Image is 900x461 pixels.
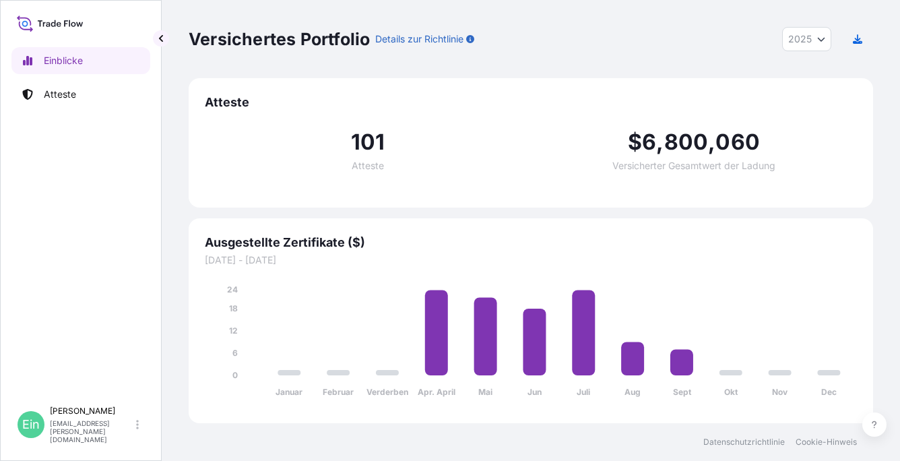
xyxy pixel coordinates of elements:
[276,387,302,397] tspan: Januar
[351,131,385,153] span: 101
[229,326,238,336] tspan: 12
[232,370,238,380] tspan: 0
[656,131,664,153] span: ,
[229,303,238,313] tspan: 18
[366,387,408,397] tspan: Verderben
[664,131,709,153] span: 800
[50,406,133,417] p: [PERSON_NAME]
[478,387,492,397] tspan: Mai
[708,131,715,153] span: ,
[205,253,857,267] span: [DATE] - [DATE]
[189,28,370,50] p: Versichertes Portfolio
[418,387,455,397] tspan: Apr. April
[232,348,238,358] tspan: 6
[628,131,642,153] span: $
[788,32,812,46] span: 2025
[527,387,542,397] tspan: Jun
[375,32,463,46] p: Details zur Richtlinie
[205,235,857,251] span: Ausgestellte Zertifikate ($)
[782,27,831,51] button: Jahresauswahl
[715,131,760,153] span: 060
[724,387,738,397] tspan: Okt
[227,284,238,295] tspan: 24
[352,161,384,171] span: Atteste
[642,131,656,153] span: 6
[11,47,150,74] a: Einblicke
[11,81,150,108] a: Atteste
[205,94,857,111] span: Atteste
[796,437,857,448] a: Cookie-Hinweis
[772,387,788,397] tspan: Nov
[624,387,641,397] tspan: Aug
[22,418,40,431] span: Ein
[323,387,354,397] tspan: Februar
[673,387,692,397] tspan: Sept
[50,419,133,443] p: [EMAIL_ADDRESS][PERSON_NAME][DOMAIN_NAME]
[612,161,775,171] span: Versicherter Gesamtwert der Ladung
[44,88,76,101] p: Atteste
[703,437,785,448] a: Datenschutzrichtlinie
[821,387,837,397] tspan: Dec
[577,387,590,397] tspan: Juli
[44,54,83,67] p: Einblicke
